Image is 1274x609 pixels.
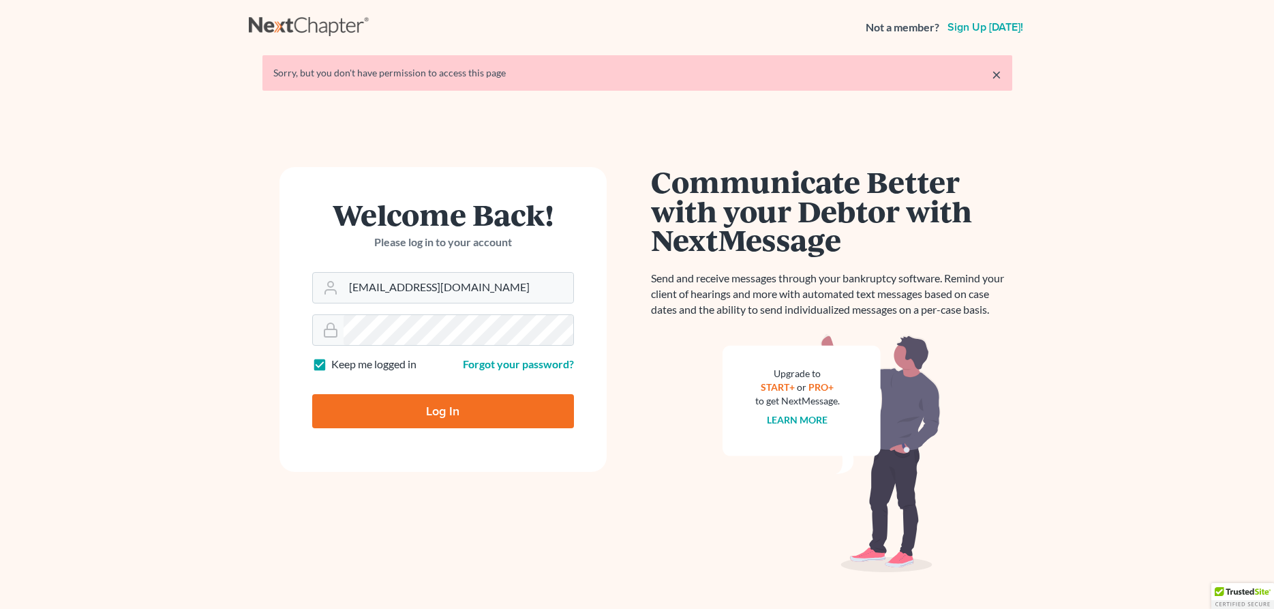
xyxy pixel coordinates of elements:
h1: Welcome Back! [312,200,574,229]
a: Forgot your password? [463,357,574,370]
a: Sign up [DATE]! [945,22,1026,33]
p: Please log in to your account [312,235,574,250]
input: Email Address [344,273,573,303]
div: Sorry, but you don't have permission to access this page [273,66,1001,80]
span: or [797,381,806,393]
a: × [992,66,1001,83]
input: Log In [312,394,574,428]
img: nextmessage_bg-59042aed3d76b12b5cd301f8e5b87938c9018125f34e5fa2b7a6b67550977c72.svg [723,334,941,573]
h1: Communicate Better with your Debtor with NextMessage [651,167,1012,254]
label: Keep me logged in [331,357,416,372]
a: START+ [761,381,795,393]
p: Send and receive messages through your bankruptcy software. Remind your client of hearings and mo... [651,271,1012,318]
a: Learn more [767,414,828,426]
a: PRO+ [808,381,834,393]
strong: Not a member? [866,20,939,35]
div: to get NextMessage. [755,394,840,408]
div: Upgrade to [755,367,840,381]
div: TrustedSite Certified [1211,583,1274,609]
